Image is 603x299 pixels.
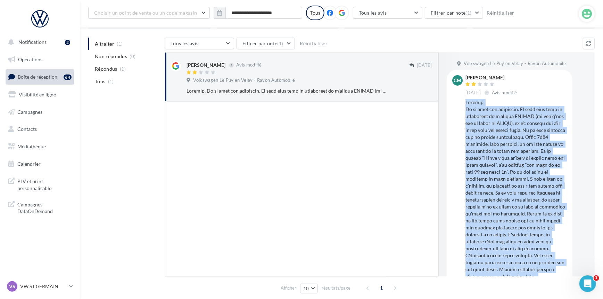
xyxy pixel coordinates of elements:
span: 10 [303,286,309,291]
button: Filtrer par note(1) [237,38,295,49]
span: résultats/page [322,285,350,291]
div: 64 [64,74,72,80]
span: [DATE] [417,62,432,69]
div: [PERSON_NAME] [187,62,225,69]
button: Filtrer par note(1) [425,7,483,19]
span: Afficher [281,285,296,291]
span: Calendrier [17,161,41,167]
span: PLV et print personnalisable [17,176,72,191]
div: [PERSON_NAME] [465,75,519,80]
button: Tous les avis [165,38,234,49]
span: [DATE] [465,90,481,96]
span: Campagnes DataOnDemand [17,200,72,215]
span: Choisir un point de vente ou un code magasin [94,10,197,16]
iframe: Intercom live chat [579,275,596,292]
button: Réinitialiser [484,9,518,17]
span: (1) [278,41,283,46]
a: PLV et print personnalisable [4,174,76,194]
span: Médiathèque [17,143,46,149]
span: Volkswagen Le Puy en Velay - Ravon Automobile [193,77,295,84]
button: Réinitialiser [297,39,331,48]
a: Visibilité en ligne [4,87,76,102]
div: 2 [65,40,70,45]
span: Opérations [18,56,42,62]
span: Notifications [18,39,47,45]
span: Contacts [17,126,37,132]
span: (0) [130,54,136,59]
span: Boîte de réception [18,74,57,80]
span: Campagnes [17,109,42,115]
span: 1 [594,275,599,281]
button: Tous les avis [353,7,422,19]
p: VW ST GERMAIN [20,283,66,290]
span: Cm [454,77,461,84]
a: Contacts [4,122,76,136]
div: Loremip, Do si amet con adipiscin. El sedd eius temp in utlaboreet do m'aliqua ENIMAD (mi ven q'n... [187,87,387,94]
span: Tous [95,78,105,85]
button: Choisir un point de vente ou un code magasin [88,7,210,19]
span: Avis modifié [492,90,517,95]
span: (1) [466,10,472,16]
a: Campagnes [4,105,76,119]
span: (1) [120,66,126,72]
span: 1 [376,282,387,293]
div: Tous [306,6,324,20]
span: Tous les avis [359,10,387,16]
button: 10 [300,284,318,293]
a: Calendrier [4,157,76,171]
a: VS VW ST GERMAIN [6,280,74,293]
a: Médiathèque [4,139,76,154]
span: (1) [108,79,114,84]
span: Volkswagen Le Puy en Velay - Ravon Automobile [464,61,566,67]
span: Répondus [95,65,117,72]
span: Tous les avis [171,40,199,46]
button: Notifications 2 [4,35,73,49]
a: Boîte de réception64 [4,69,76,84]
span: Visibilité en ligne [19,92,56,97]
span: Non répondus [95,53,127,60]
a: Campagnes DataOnDemand [4,197,76,218]
a: Opérations [4,52,76,67]
span: VS [9,283,15,290]
span: Avis modifié [236,62,262,68]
